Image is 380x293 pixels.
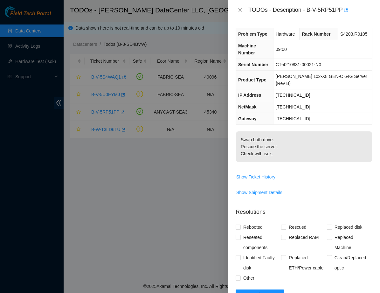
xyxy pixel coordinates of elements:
[332,253,372,273] span: Clean/Replaced optic
[332,222,365,232] span: Replaced disk
[286,232,321,242] span: Replaced RAM
[286,253,327,273] span: Replaced ETH/Power cable
[236,189,282,196] span: Show Shipment Details
[236,173,275,180] span: Show Ticket History
[276,104,310,109] span: [TECHNICAL_ID]
[276,116,310,121] span: [TECHNICAL_ID]
[286,222,309,232] span: Rescued
[276,31,295,37] span: Hardware
[241,222,265,232] span: Rebooted
[276,93,310,98] span: [TECHNICAL_ID]
[276,47,287,52] span: 09:00
[340,31,368,37] span: S4203.R0105
[238,104,257,109] span: NetMask
[302,31,330,37] span: Rack Number
[276,62,321,67] span: CT-4210831-00021-N0
[238,43,256,55] span: Machine Number
[276,74,367,86] span: [PERSON_NAME] 1x2-X8 GEN-C 64G Server {Rev B}
[238,8,243,13] span: close
[238,31,267,37] span: Problem Type
[241,232,281,253] span: Reseated components
[236,203,372,216] p: Resolutions
[241,273,257,283] span: Other
[236,172,276,182] button: Show Ticket History
[236,187,283,198] button: Show Shipment Details
[332,232,372,253] span: Replaced Machine
[238,116,257,121] span: Gateway
[236,7,245,13] button: Close
[238,62,268,67] span: Serial Number
[236,131,372,162] p: Swap both drive. Rescue the server. Check with isok.
[248,5,372,15] div: TODOs - Description - B-V-5RP51PP
[241,253,281,273] span: Identified Faulty disk
[238,77,266,82] span: Product Type
[238,93,261,98] span: IP Address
